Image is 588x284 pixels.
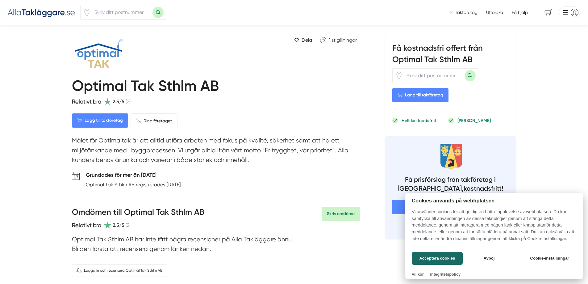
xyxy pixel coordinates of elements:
[412,272,424,277] a: Villkor
[523,252,577,265] button: Cookie-inställningar
[405,209,583,246] p: Vi använder cookies för att ge dig en bättre upplevelse av webbplatsen. Du kan samtycka till anvä...
[430,272,461,277] a: Integritetspolicy
[405,198,583,204] h2: Cookies används på webbplatsen
[465,252,514,265] button: Avböj
[412,252,463,265] button: Acceptera cookies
